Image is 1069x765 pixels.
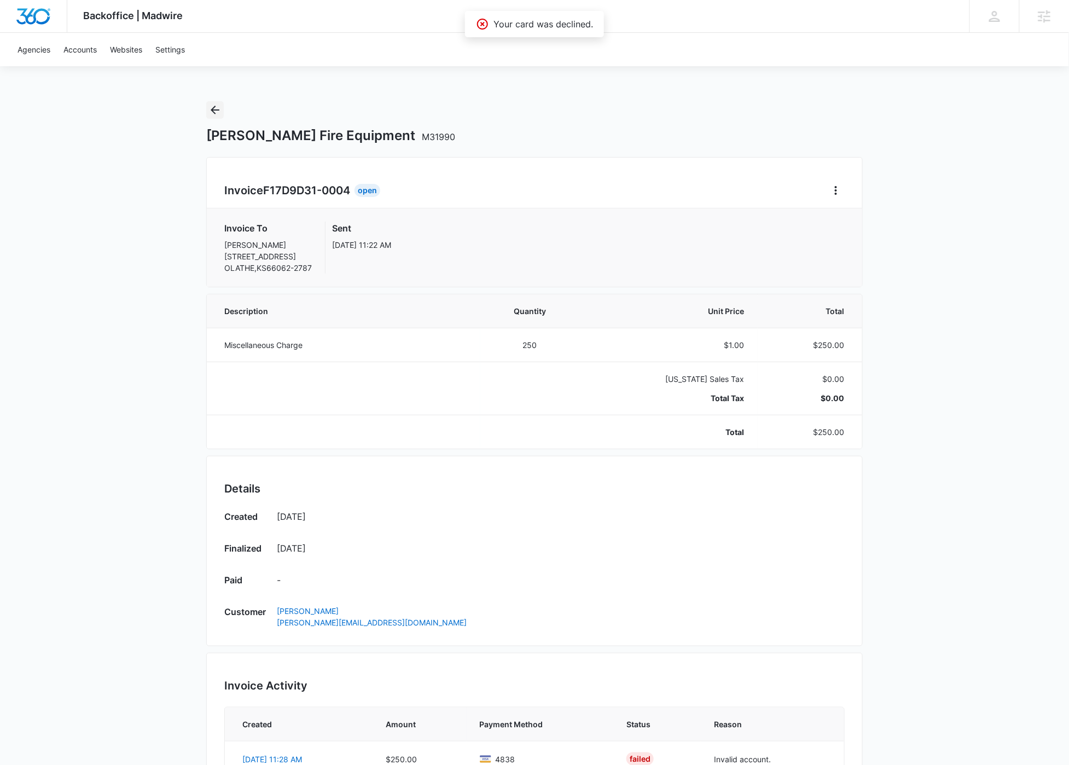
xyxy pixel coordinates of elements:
[277,605,845,628] a: [PERSON_NAME][PERSON_NAME][EMAIL_ADDRESS][DOMAIN_NAME]
[771,373,845,385] p: $0.00
[480,328,579,362] td: 250
[224,239,312,274] p: [PERSON_NAME] [STREET_ADDRESS] OLATHE , KS 66062-2787
[57,33,103,66] a: Accounts
[103,33,149,66] a: Websites
[224,222,312,235] h3: Invoice To
[224,510,266,526] h3: Created
[224,573,266,590] h3: Paid
[206,127,455,144] h1: [PERSON_NAME] Fire Equipment
[626,718,688,730] span: Status
[827,182,845,199] button: Home
[242,718,359,730] span: Created
[771,339,845,351] p: $250.00
[224,339,467,351] p: Miscellaneous Charge
[422,131,455,142] span: M31990
[277,510,845,523] p: [DATE]
[277,542,845,555] p: [DATE]
[771,305,845,317] span: Total
[242,755,302,764] a: [DATE] 11:28 AM
[493,18,593,31] p: Your card was declined.
[386,718,454,730] span: Amount
[480,718,600,730] span: Payment Method
[592,373,744,385] p: [US_STATE] Sales Tax
[224,480,845,497] h2: Details
[224,677,845,694] h2: Invoice Activity
[592,339,744,351] p: $1.00
[224,542,266,558] h3: Finalized
[771,392,845,404] p: $0.00
[149,33,191,66] a: Settings
[224,305,467,317] span: Description
[332,222,391,235] h3: Sent
[493,305,566,317] span: Quantity
[771,426,845,438] p: $250.00
[224,182,355,199] h2: Invoice
[496,754,515,765] span: Visa ending with
[355,184,380,197] div: Open
[277,573,845,587] p: -
[332,239,391,251] p: [DATE] 11:22 AM
[11,33,57,66] a: Agencies
[84,10,183,21] span: Backoffice | Madwire
[592,392,744,404] p: Total Tax
[592,305,744,317] span: Unit Price
[263,184,350,197] span: F17D9D31-0004
[592,426,744,438] p: Total
[714,718,827,730] span: Reason
[206,101,224,119] button: Back
[224,605,266,624] h3: Customer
